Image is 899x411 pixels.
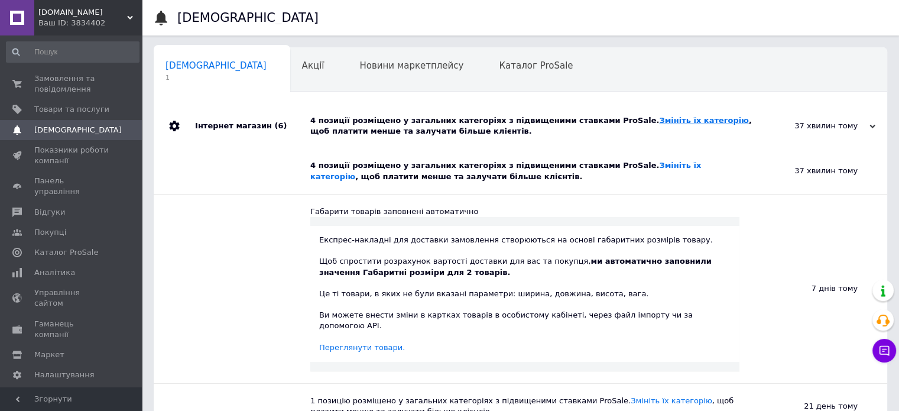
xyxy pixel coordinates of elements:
[195,103,310,148] div: Інтернет магазин
[34,319,109,340] span: Гаманець компанії
[274,121,287,130] span: (6)
[34,176,109,197] span: Панель управління
[319,257,712,276] b: ми автоматично заповнили значення Габаритні розміри для 2 товарів.
[177,11,319,25] h1: [DEMOGRAPHIC_DATA]
[319,235,731,353] div: Експрес-накладні для доставки замовлення створюються на основі габаритних розмірів товару. Щоб сп...
[34,145,109,166] span: Показники роботи компанії
[34,227,66,238] span: Покупці
[302,60,324,71] span: Акції
[310,161,701,180] a: Змініть їх категорію
[34,349,64,360] span: Маркет
[34,247,98,258] span: Каталог ProSale
[872,339,896,363] button: Чат з покупцем
[6,41,139,63] input: Пошук
[757,121,875,131] div: 37 хвилин тому
[739,195,887,383] div: 7 днів тому
[739,148,887,193] div: 37 хвилин тому
[34,207,65,218] span: Відгуки
[310,206,739,217] div: Габарити товарів заповнені автоматично
[659,116,748,125] a: Змініть їх категорію
[34,287,109,309] span: Управління сайтом
[34,267,75,278] span: Аналітика
[499,60,573,71] span: Каталог ProSale
[38,18,142,28] div: Ваш ID: 3834402
[34,125,122,135] span: [DEMOGRAPHIC_DATA]
[38,7,127,18] span: MOTOPAWER.PRO
[34,73,109,95] span: Замовлення та повідомлення
[165,60,267,71] span: [DEMOGRAPHIC_DATA]
[34,370,95,380] span: Налаштування
[310,115,757,137] div: 4 позиції розміщено у загальних категоріях з підвищеними ставками ProSale. , щоб платити менше та...
[34,104,109,115] span: Товари та послуги
[165,73,267,82] span: 1
[359,60,463,71] span: Новини маркетплейсу
[319,343,405,352] a: Переглянути товари.
[310,160,739,182] div: 4 позиції розміщено у загальних категоріях з підвищеними ставками ProSale. , щоб платити менше та...
[631,396,712,405] a: Змініть їх категорію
